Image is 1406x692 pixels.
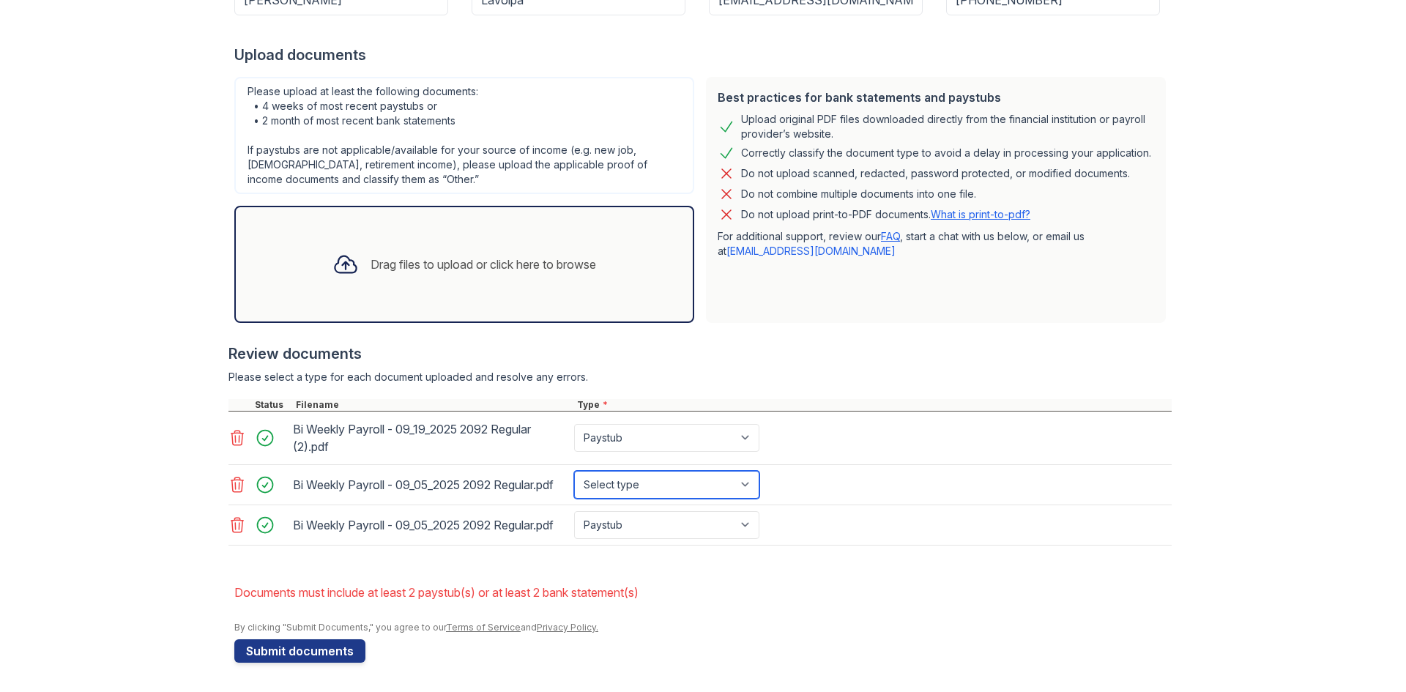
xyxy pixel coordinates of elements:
div: Please upload at least the following documents: • 4 weeks of most recent paystubs or • 2 month of... [234,77,694,194]
a: Privacy Policy. [537,622,598,633]
div: Drag files to upload or click here to browse [371,256,596,273]
a: What is print-to-pdf? [931,208,1030,220]
div: By clicking "Submit Documents," you agree to our and [234,622,1172,633]
div: Best practices for bank statements and paystubs [718,89,1154,106]
li: Documents must include at least 2 paystub(s) or at least 2 bank statement(s) [234,578,1172,607]
div: Please select a type for each document uploaded and resolve any errors. [228,370,1172,384]
a: Terms of Service [446,622,521,633]
div: Type [574,399,1172,411]
div: Upload documents [234,45,1172,65]
div: Correctly classify the document type to avoid a delay in processing your application. [741,144,1151,162]
div: Do not combine multiple documents into one file. [741,185,976,203]
div: Review documents [228,343,1172,364]
div: Bi Weekly Payroll - 09_05_2025 2092 Regular.pdf [293,473,568,496]
button: Submit documents [234,639,365,663]
p: For additional support, review our , start a chat with us below, or email us at [718,229,1154,258]
a: [EMAIL_ADDRESS][DOMAIN_NAME] [726,245,896,257]
div: Upload original PDF files downloaded directly from the financial institution or payroll provider’... [741,112,1154,141]
div: Status [252,399,293,411]
p: Do not upload print-to-PDF documents. [741,207,1030,222]
div: Bi Weekly Payroll - 09_05_2025 2092 Regular.pdf [293,513,568,537]
div: Do not upload scanned, redacted, password protected, or modified documents. [741,165,1130,182]
div: Filename [293,399,574,411]
div: Bi Weekly Payroll - 09_19_2025 2092 Regular (2).pdf [293,417,568,458]
a: FAQ [881,230,900,242]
